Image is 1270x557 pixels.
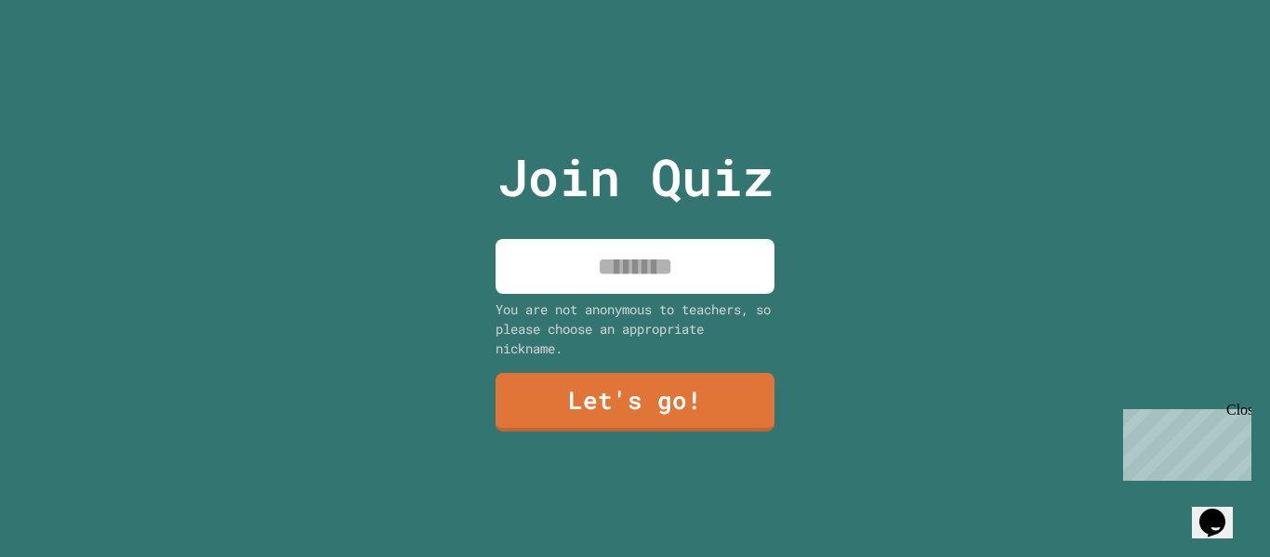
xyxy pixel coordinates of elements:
p: Join Quiz [497,139,774,216]
div: You are not anonymous to teachers, so please choose an appropriate nickname. [496,299,774,358]
iframe: chat widget [1192,483,1251,538]
a: Let's go! [496,373,774,431]
div: Chat with us now!Close [7,7,128,118]
iframe: chat widget [1116,402,1251,481]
